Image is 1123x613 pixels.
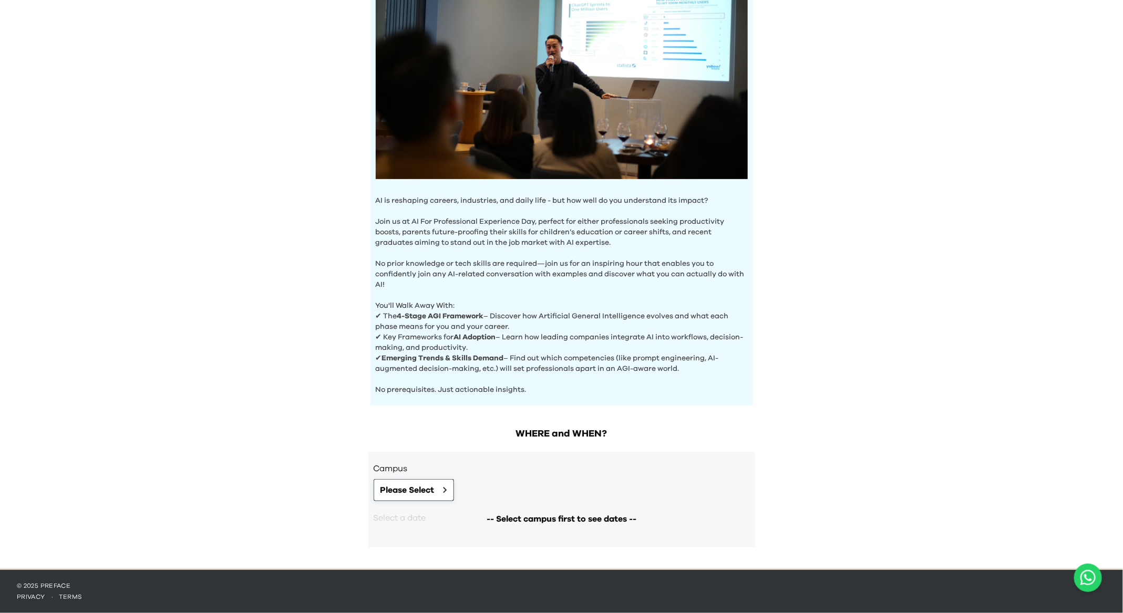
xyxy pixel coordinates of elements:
p: Join us at AI For Professional Experience Day, perfect for either professionals seeking productiv... [376,206,748,248]
b: Emerging Trends & Skills Demand [382,355,504,362]
p: ✔ The – Discover how Artificial General Intelligence evolves and what each phase means for you an... [376,311,748,332]
p: No prerequisites. Just actionable insights. [376,374,748,395]
span: Please Select [380,484,435,496]
h2: WHERE and WHEN? [368,427,755,441]
b: 4-Stage AGI Framework [397,313,484,320]
a: privacy [17,594,45,600]
b: AI Adoption [454,334,496,341]
p: ✔ – Find out which competencies (like prompt engineering, AI-augmented decision-making, etc.) wil... [376,353,748,374]
p: You'll Walk Away With: [376,290,748,311]
button: Open WhatsApp chat [1074,564,1102,592]
p: © 2025 Preface [17,581,1106,590]
span: -- Select campus first to see dates -- [487,513,636,525]
a: Chat with us on WhatsApp [1074,564,1102,592]
a: terms [59,594,83,600]
button: Please Select [374,479,454,501]
p: ✔ Key Frameworks for – Learn how leading companies integrate AI into workflows, decision-making, ... [376,332,748,353]
span: · [45,594,59,600]
p: No prior knowledge or tech skills are required—join us for an inspiring hour that enables you to ... [376,248,748,290]
p: AI is reshaping careers, industries, and daily life - but how well do you understand its impact? [376,195,748,206]
h3: Campus [374,462,750,475]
